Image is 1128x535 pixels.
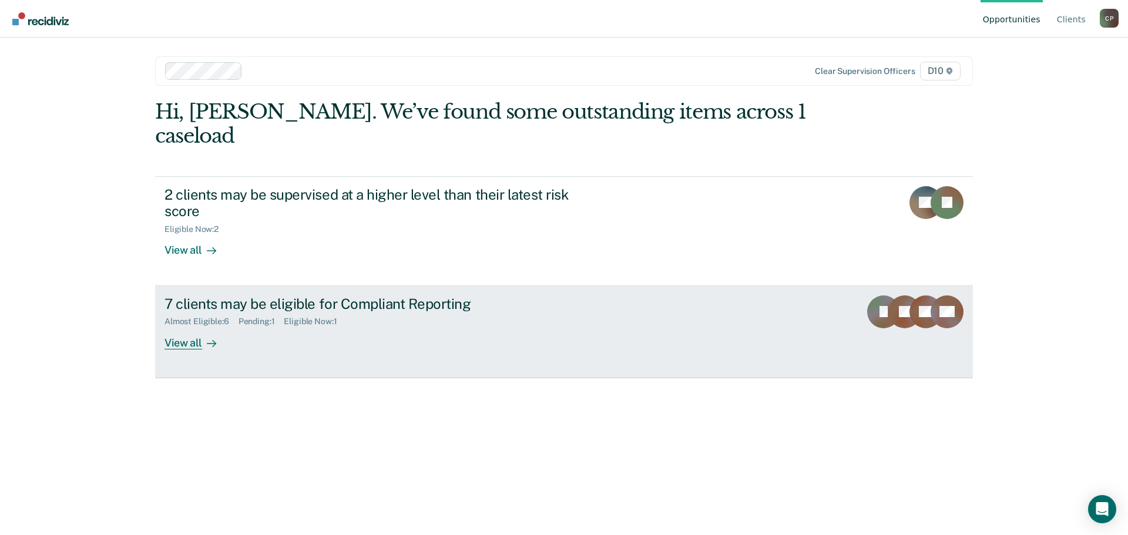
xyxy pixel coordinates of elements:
[1100,9,1119,28] button: Profile dropdown button
[1088,495,1116,523] div: Open Intercom Messenger
[164,327,230,349] div: View all
[155,100,810,148] div: Hi, [PERSON_NAME]. We’ve found some outstanding items across 1 caseload
[164,295,577,312] div: 7 clients may be eligible for Compliant Reporting
[239,317,284,327] div: Pending : 1
[1100,9,1119,28] div: C P
[155,286,973,378] a: 7 clients may be eligible for Compliant ReportingAlmost Eligible:6Pending:1Eligible Now:1View all
[284,317,346,327] div: Eligible Now : 1
[155,176,973,286] a: 2 clients may be supervised at a higher level than their latest risk scoreEligible Now:2View all
[164,224,228,234] div: Eligible Now : 2
[12,12,69,25] img: Recidiviz
[920,62,961,80] span: D10
[164,234,230,257] div: View all
[815,66,915,76] div: Clear supervision officers
[164,186,577,220] div: 2 clients may be supervised at a higher level than their latest risk score
[164,317,239,327] div: Almost Eligible : 6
